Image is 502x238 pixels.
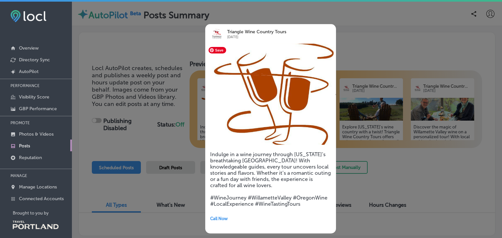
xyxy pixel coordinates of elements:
p: AutoPilot [19,69,39,74]
p: Manage Locations [19,184,57,190]
p: Posts [19,143,30,149]
h5: Indulge in a wine journey through [US_STATE]’s breathtaking [GEOGRAPHIC_DATA]! With knowledgeable... [210,151,331,207]
p: GBP Performance [19,106,57,112]
p: Connected Accounts [19,196,64,201]
span: Call Now [210,216,228,221]
p: Triangle Wine Country Tours [227,29,318,35]
p: Overview [19,45,39,51]
img: 1752690326efc88b07-2ae2-4c87-a451-5068e90fcad7_unspecified-5.jpeg [205,44,336,145]
p: [DATE] [227,35,318,40]
img: Travel Portland [13,221,59,229]
img: fda3e92497d09a02dc62c9cd864e3231.png [10,10,46,22]
p: Brought to you by [13,211,72,216]
img: logo [210,27,223,40]
p: Directory Sync [19,57,50,63]
span: Save [209,47,226,53]
p: Reputation [19,155,42,160]
p: Photos & Videos [19,131,54,137]
p: Visibility Score [19,94,49,100]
